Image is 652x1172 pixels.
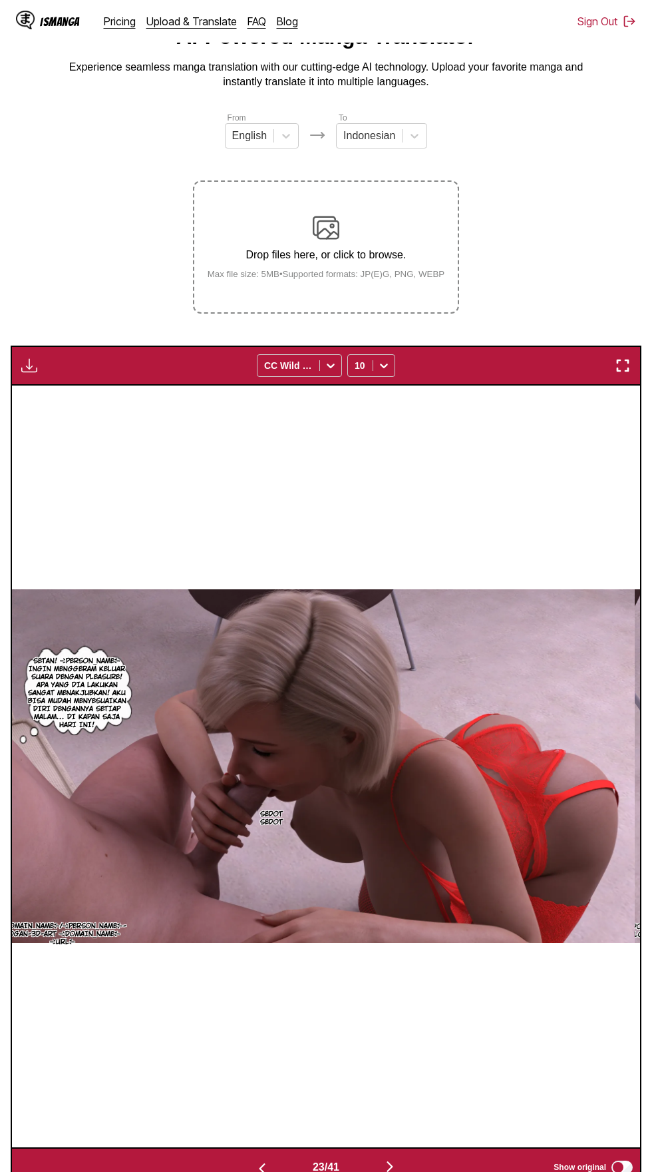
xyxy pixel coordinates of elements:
p: Experience seamless manga translation with our cutting-edge AI technology. Upload your favorite m... [60,60,592,90]
div: IsManga [40,15,80,28]
button: Sign Out [577,15,636,28]
label: To [339,113,347,123]
img: Manga Panel [7,589,635,943]
img: IsManga Logo [16,11,35,29]
span: Show original [554,1163,606,1172]
p: SEDOT SEDOT [257,808,286,829]
a: Blog [277,15,298,28]
img: Enter fullscreen [615,358,631,374]
img: Languages icon [309,127,325,143]
a: IsManga LogoIsManga [16,11,104,32]
small: Max file size: 5MB • Supported formats: JP(E)G, PNG, WEBP [197,269,456,279]
label: From [228,113,246,123]
img: Download translated images [21,358,37,374]
a: Pricing [104,15,136,28]
img: Sign out [623,15,636,28]
a: Upload & Translate [146,15,237,28]
a: FAQ [247,15,266,28]
p: SETAN! [PERSON_NAME] INGIN MENGGERAM KELUAR SUARA DENGAN PLEASURE! APA YANG DIA LAKUKAN SANGAT ME... [23,655,131,732]
p: Drop files here, or click to browse. [197,249,456,261]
